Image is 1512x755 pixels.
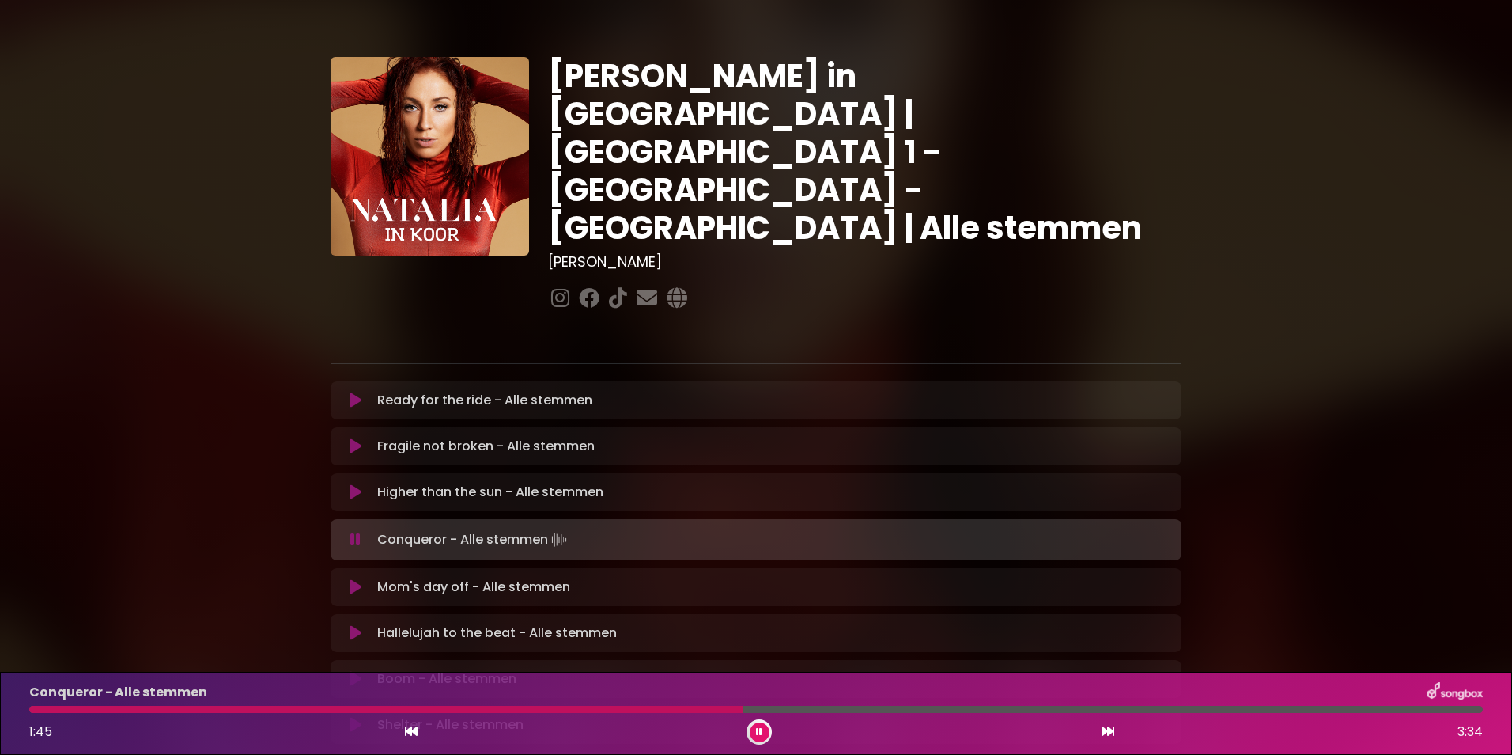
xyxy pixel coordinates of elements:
[1427,682,1483,703] img: songbox-logo-white.png
[29,723,52,741] span: 1:45
[548,253,1181,271] h3: [PERSON_NAME]
[548,57,1181,247] h1: [PERSON_NAME] in [GEOGRAPHIC_DATA] | [GEOGRAPHIC_DATA] 1 - [GEOGRAPHIC_DATA] - [GEOGRAPHIC_DATA] ...
[29,683,207,702] p: Conqueror - Alle stemmen
[377,483,603,502] p: Higher than the sun - Alle stemmen
[377,670,516,689] p: Boom - Alle stemmen
[1457,723,1483,742] span: 3:34
[377,391,592,410] p: Ready for the ride - Alle stemmen
[377,437,595,456] p: Fragile not broken - Alle stemmen
[377,624,617,643] p: Hallelujah to the beat - Alle stemmen
[377,529,570,551] p: Conqueror - Alle stemmen
[548,529,570,551] img: waveform4.gif
[377,578,570,597] p: Mom's day off - Alle stemmen
[331,57,529,256] img: YTVS25JmS9CLUqXqkEhs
